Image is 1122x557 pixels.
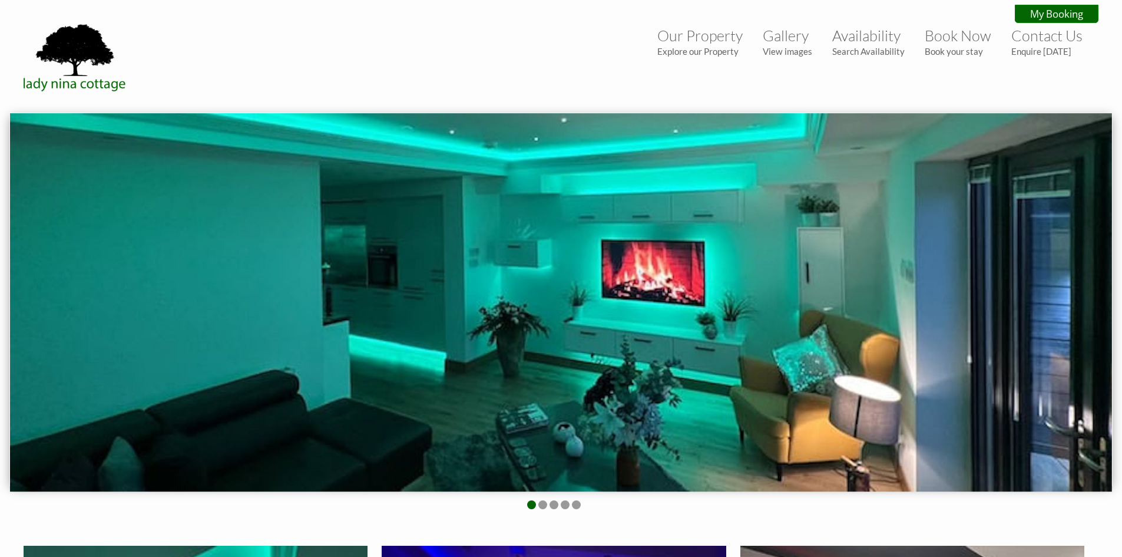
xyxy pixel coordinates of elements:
small: Book your stay [925,46,991,57]
a: GalleryView images [763,27,812,57]
small: Enquire [DATE] [1011,46,1083,57]
small: Explore our Property [657,46,743,57]
img: Lady Nina Cottage [16,22,134,93]
a: Contact UsEnquire [DATE] [1011,27,1083,57]
small: Search Availability [832,46,905,57]
small: View images [763,46,812,57]
a: My Booking [1015,5,1098,23]
a: Book NowBook your stay [925,27,991,57]
a: AvailabilitySearch Availability [832,27,905,57]
a: Our PropertyExplore our Property [657,27,743,57]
